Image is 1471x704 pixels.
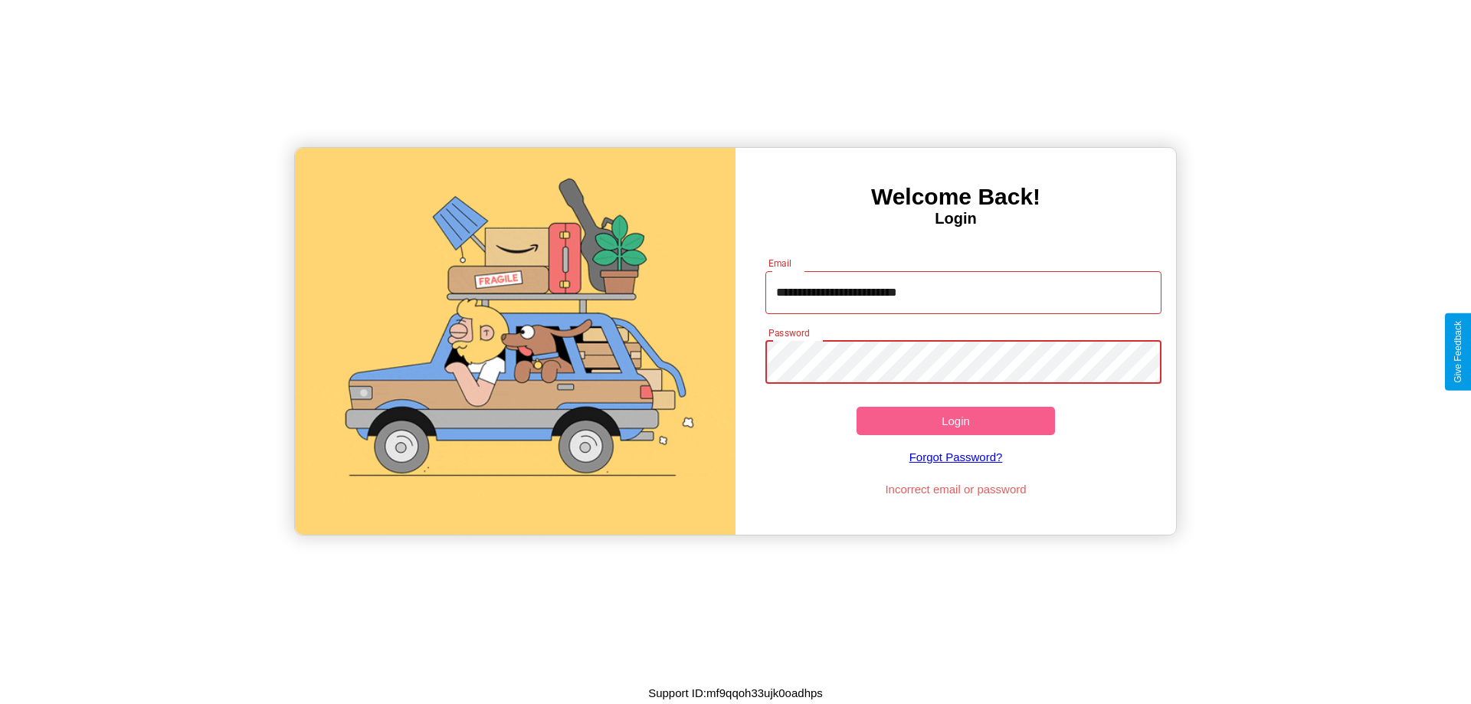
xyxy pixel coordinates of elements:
label: Password [768,326,809,339]
h4: Login [735,210,1176,228]
div: Give Feedback [1453,321,1463,383]
button: Login [857,407,1055,435]
label: Email [768,257,792,270]
p: Support ID: mf9qqoh33ujk0oadhps [648,683,823,703]
p: Incorrect email or password [758,479,1155,499]
img: gif [295,148,735,535]
h3: Welcome Back! [735,184,1176,210]
a: Forgot Password? [758,435,1155,479]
